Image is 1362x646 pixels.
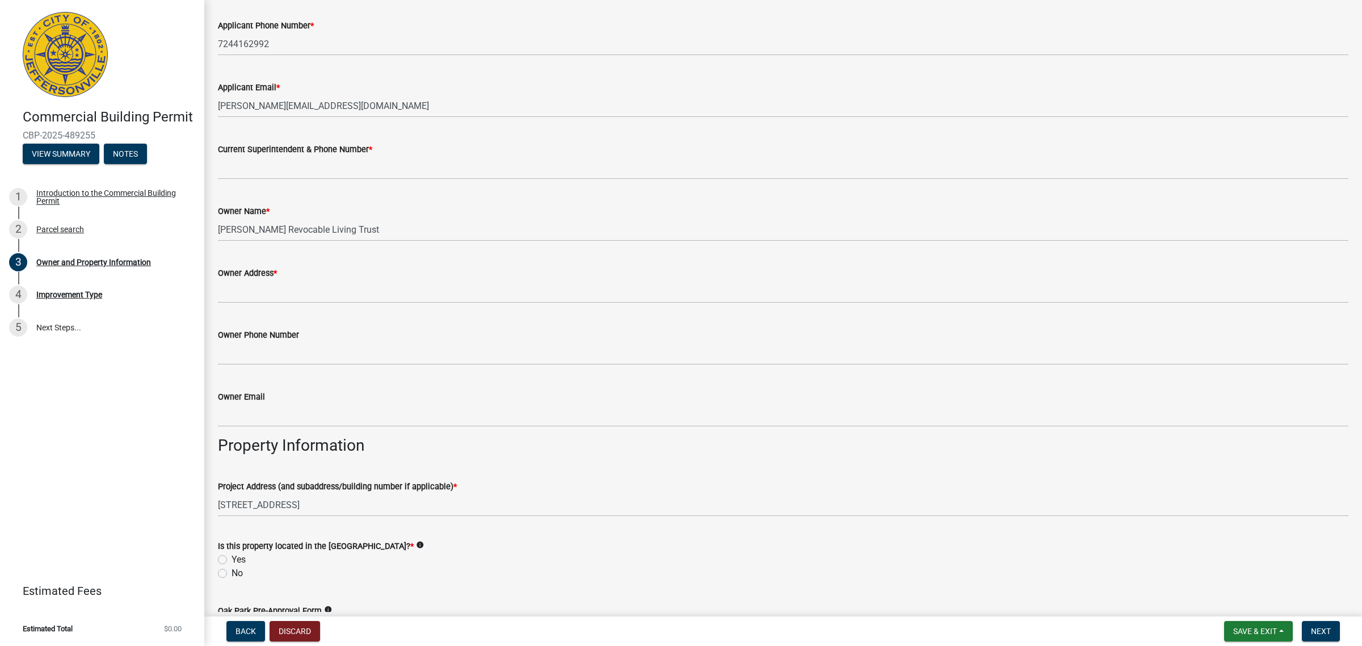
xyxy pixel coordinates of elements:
[226,621,265,641] button: Back
[236,627,256,636] span: Back
[104,144,147,164] button: Notes
[324,606,332,614] i: info
[36,225,84,233] div: Parcel search
[9,220,27,238] div: 2
[218,436,1348,455] h3: Property Information
[1302,621,1340,641] button: Next
[218,208,270,216] label: Owner Name
[218,270,277,278] label: Owner Address
[218,607,322,615] label: Oak Park Pre-Approval Form
[218,393,265,401] label: Owner Email
[232,567,243,580] label: No
[218,543,414,551] label: Is this property located in the [GEOGRAPHIC_DATA]?
[1233,627,1277,636] span: Save & Exit
[218,483,457,491] label: Project Address (and subaddress/building number if applicable)
[36,258,151,266] div: Owner and Property Information
[23,144,99,164] button: View Summary
[36,189,186,205] div: Introduction to the Commercial Building Permit
[23,150,99,159] wm-modal-confirm: Summary
[218,22,314,30] label: Applicant Phone Number
[9,253,27,271] div: 3
[164,625,182,632] span: $0.00
[1311,627,1331,636] span: Next
[23,130,182,141] span: CBP-2025-489255
[23,109,195,125] h4: Commercial Building Permit
[23,625,73,632] span: Estimated Total
[9,286,27,304] div: 4
[232,553,246,567] label: Yes
[36,291,102,299] div: Improvement Type
[218,146,372,154] label: Current Superintendent & Phone Number
[104,150,147,159] wm-modal-confirm: Notes
[9,188,27,206] div: 1
[1224,621,1293,641] button: Save & Exit
[416,541,424,549] i: info
[9,580,186,602] a: Estimated Fees
[218,84,280,92] label: Applicant Email
[218,332,299,339] label: Owner Phone Number
[9,318,27,337] div: 5
[23,12,108,97] img: City of Jeffersonville, Indiana
[270,621,320,641] button: Discard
